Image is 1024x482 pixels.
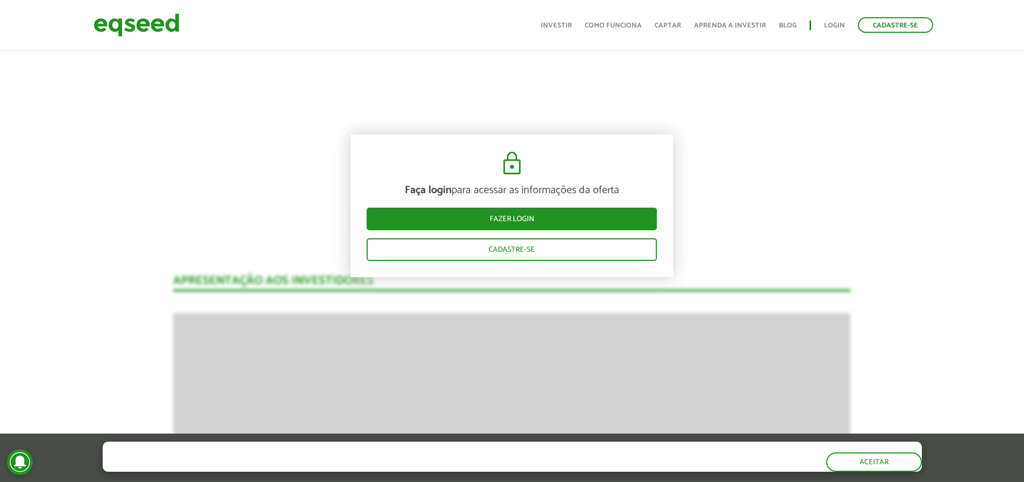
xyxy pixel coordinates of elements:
a: Cadastre-se [367,238,657,261]
a: Como funciona [585,22,642,29]
a: Fazer login [367,208,657,230]
a: Cadastre-se [858,17,933,33]
a: política de privacidade e de cookies [245,462,369,471]
a: Investir [541,22,572,29]
a: Aprenda a investir [694,22,766,29]
a: Login [824,22,845,29]
strong: Faça login [405,181,452,199]
p: para acessar as informações da oferta [367,184,657,197]
img: cadeado.svg [499,151,525,176]
p: Ao clicar em "aceitar", você aceita nossa . [103,461,492,471]
h5: O site da EqSeed utiliza cookies para melhorar sua navegação. [103,442,492,458]
a: Captar [655,22,681,29]
img: EqSeed [94,11,180,39]
a: Blog [779,22,797,29]
button: Aceitar [826,452,922,472]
